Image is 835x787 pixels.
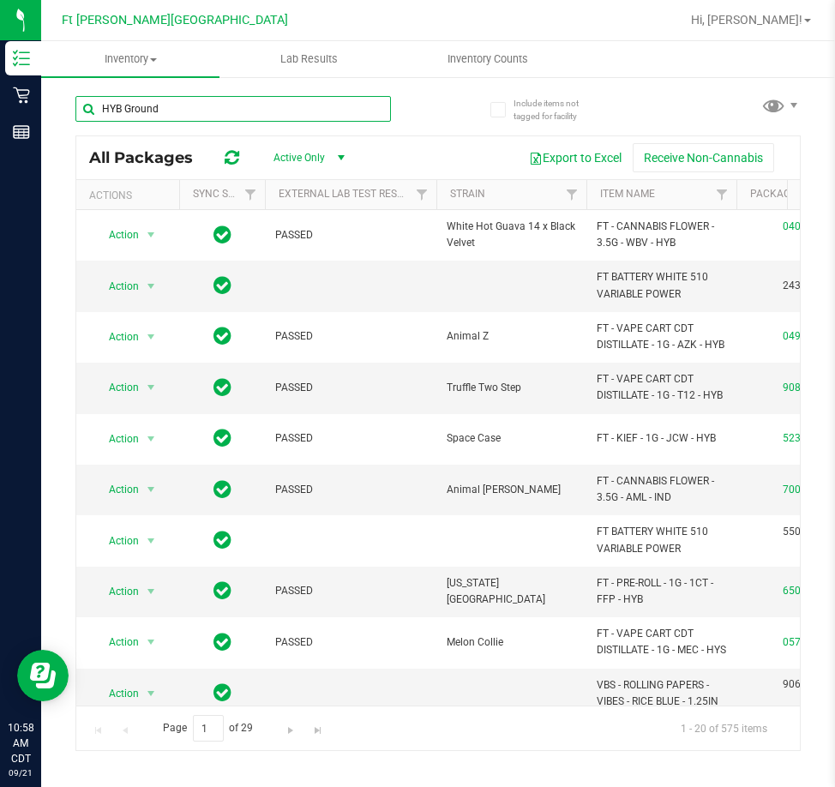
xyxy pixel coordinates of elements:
[597,219,726,251] span: FT - CANNABIS FLOWER - 3.5G - WBV - HYB
[89,189,172,201] div: Actions
[447,328,576,345] span: Animal Z
[141,580,162,604] span: select
[447,634,576,651] span: Melon Collie
[93,427,140,451] span: Action
[597,626,726,658] span: FT - VAPE CART CDT DISTILLATE - 1G - MEC - HYS
[597,524,726,556] span: FT BATTERY WHITE 510 VARIABLE POWER
[633,143,774,172] button: Receive Non-Cannabis
[93,223,140,247] span: Action
[450,188,485,200] a: Strain
[213,426,231,450] span: In Sync
[275,430,426,447] span: PASSED
[447,380,576,396] span: Truffle Two Step
[447,219,576,251] span: White Hot Guava 14 x Black Velvet
[93,630,140,654] span: Action
[219,41,398,77] a: Lab Results
[93,274,140,298] span: Action
[597,430,726,447] span: FT - KIEF - 1G - JCW - HYB
[141,274,162,298] span: select
[275,634,426,651] span: PASSED
[518,143,633,172] button: Export to Excel
[93,478,140,502] span: Action
[275,328,426,345] span: PASSED
[41,51,219,67] span: Inventory
[141,325,162,349] span: select
[750,188,808,200] a: Package ID
[447,430,576,447] span: Space Case
[447,575,576,608] span: [US_STATE] [GEOGRAPHIC_DATA]
[279,188,413,200] a: External Lab Test Result
[691,13,802,27] span: Hi, [PERSON_NAME]!
[13,50,30,67] inline-svg: Inventory
[213,528,231,552] span: In Sync
[558,180,586,209] a: Filter
[257,51,361,67] span: Lab Results
[93,325,140,349] span: Action
[141,630,162,654] span: select
[8,766,33,779] p: 09/21
[13,87,30,104] inline-svg: Retail
[213,273,231,297] span: In Sync
[597,677,726,710] span: VBS - ROLLING PAPERS - VIBES - RICE BLUE - 1.25IN
[213,223,231,247] span: In Sync
[193,715,224,742] input: 1
[8,720,33,766] p: 10:58 AM CDT
[667,715,781,741] span: 1 - 20 of 575 items
[141,529,162,553] span: select
[597,371,726,404] span: FT - VAPE CART CDT DISTILLATE - 1G - T12 - HYB
[89,148,210,167] span: All Packages
[62,13,288,27] span: Ft [PERSON_NAME][GEOGRAPHIC_DATA]
[141,478,162,502] span: select
[17,650,69,701] iframe: Resource center
[93,682,140,706] span: Action
[213,375,231,400] span: In Sync
[305,715,330,738] a: Go to the last page
[41,41,219,77] a: Inventory
[279,715,303,738] a: Go to the next page
[141,427,162,451] span: select
[193,188,259,200] a: Sync Status
[597,575,726,608] span: FT - PRE-ROLL - 1G - 1CT - FFP - HYB
[213,324,231,348] span: In Sync
[275,482,426,498] span: PASSED
[237,180,265,209] a: Filter
[148,715,267,742] span: Page of 29
[597,321,726,353] span: FT - VAPE CART CDT DISTILLATE - 1G - AZK - HYB
[514,97,599,123] span: Include items not tagged for facility
[75,96,391,122] input: Search Package ID, Item Name, SKU, Lot or Part Number...
[447,482,576,498] span: Animal [PERSON_NAME]
[275,380,426,396] span: PASSED
[708,180,736,209] a: Filter
[213,681,231,705] span: In Sync
[93,529,140,553] span: Action
[275,227,426,243] span: PASSED
[597,473,726,506] span: FT - CANNABIS FLOWER - 3.5G - AML - IND
[275,583,426,599] span: PASSED
[13,123,30,141] inline-svg: Reports
[424,51,551,67] span: Inventory Counts
[408,180,436,209] a: Filter
[399,41,577,77] a: Inventory Counts
[93,580,140,604] span: Action
[597,269,726,302] span: FT BATTERY WHITE 510 VARIABLE POWER
[213,478,231,502] span: In Sync
[93,375,140,400] span: Action
[141,375,162,400] span: select
[213,630,231,654] span: In Sync
[213,579,231,603] span: In Sync
[600,188,655,200] a: Item Name
[141,223,162,247] span: select
[141,682,162,706] span: select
